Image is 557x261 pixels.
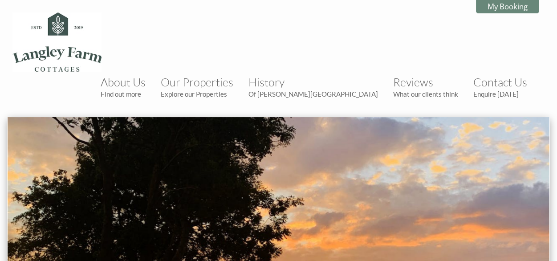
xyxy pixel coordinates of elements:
[473,90,527,98] small: Enquire [DATE]
[393,90,458,98] small: What our clients think
[161,90,233,98] small: Explore our Properties
[12,12,102,72] img: Langley Farm Cottages
[473,75,527,98] a: Contact UsEnquire [DATE]
[101,90,146,98] small: Find out more
[101,75,146,98] a: About UsFind out more
[161,75,233,98] a: Our PropertiesExplore our Properties
[248,90,378,98] small: Of [PERSON_NAME][GEOGRAPHIC_DATA]
[248,75,378,98] a: HistoryOf [PERSON_NAME][GEOGRAPHIC_DATA]
[393,75,458,98] a: ReviewsWhat our clients think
